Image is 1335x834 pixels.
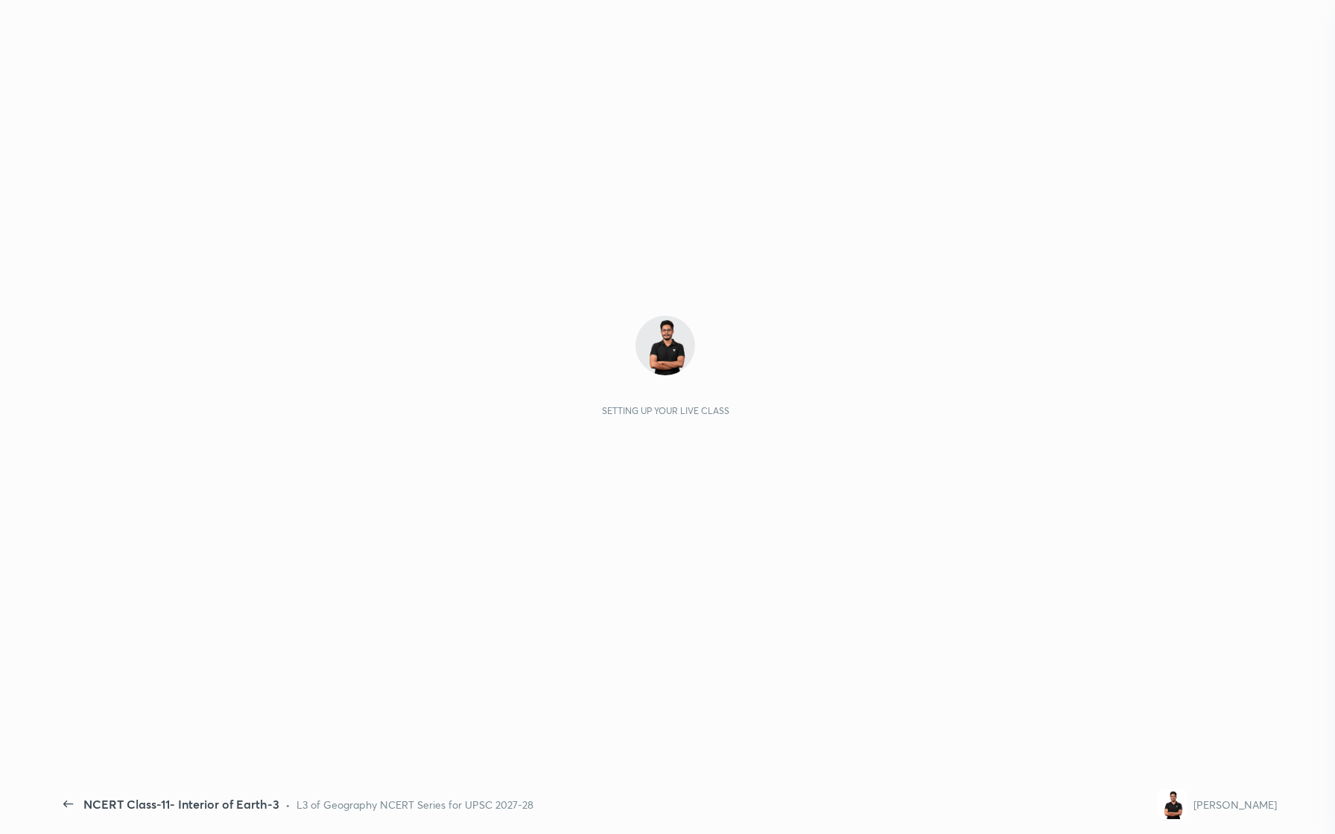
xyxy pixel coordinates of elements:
div: L3 of Geography NCERT Series for UPSC 2027-28 [297,797,533,812]
div: Setting up your live class [602,405,729,416]
img: 619d4b52d3954583839770b7a0001f09.file [635,316,695,375]
div: • [285,797,291,812]
div: [PERSON_NAME] [1193,797,1277,812]
img: 619d4b52d3954583839770b7a0001f09.file [1158,789,1187,819]
div: NCERT Class-11- Interior of Earth-3 [83,795,279,813]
